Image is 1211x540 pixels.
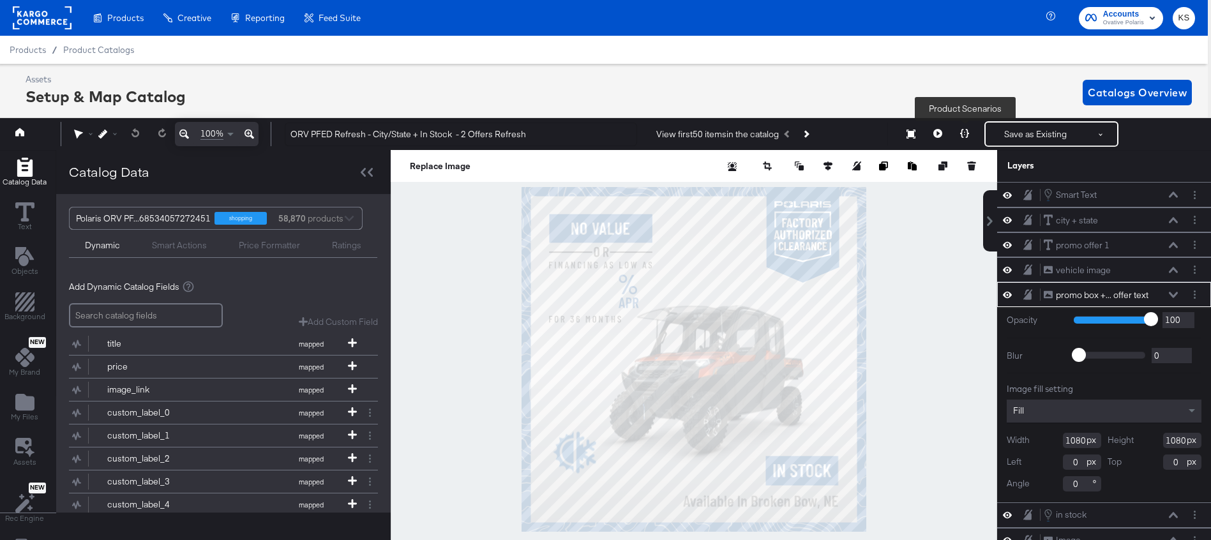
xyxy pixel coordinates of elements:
[276,207,315,229] div: products
[107,499,200,511] div: custom_label_4
[276,454,346,463] span: mapped
[3,177,47,187] span: Catalog Data
[1178,11,1190,26] span: KS
[1056,214,1098,227] div: city + state
[69,379,362,401] button: image_linkmapped
[69,401,362,424] button: custom_label_0mapped
[46,45,63,55] span: /
[69,493,378,516] div: custom_label_4mapped
[1056,509,1087,521] div: in stock
[69,356,362,378] button: pricemapped
[1088,84,1187,101] span: Catalogs Overview
[1188,213,1201,227] button: Layer Options
[177,13,211,23] span: Creative
[69,333,378,355] div: titlemapped
[276,477,346,486] span: mapped
[276,386,346,394] span: mapped
[10,45,46,55] span: Products
[26,73,186,86] div: Assets
[5,513,44,523] span: Rec Engine
[63,45,134,55] a: Product Catalogs
[69,401,378,424] div: custom_label_0mapped
[11,266,38,276] span: Objects
[107,338,200,350] div: title
[69,281,179,293] span: Add Dynamic Catalog Fields
[85,239,120,251] div: Dynamic
[76,207,211,229] div: Polaris ORV PF...68534057272451
[1056,264,1111,276] div: vehicle image
[11,412,38,422] span: My Files
[276,431,346,440] span: mapped
[107,13,144,23] span: Products
[107,407,200,419] div: custom_label_0
[69,379,378,401] div: image_linkmapped
[6,434,44,471] button: Assets
[276,207,308,229] strong: 58,870
[1043,508,1087,522] button: in stock
[1108,456,1122,468] label: Top
[1188,263,1201,276] button: Layer Options
[69,424,362,447] button: custom_label_1mapped
[1173,7,1195,29] button: KS
[107,361,200,373] div: price
[29,484,46,492] span: New
[69,356,378,378] div: pricemapped
[1013,405,1024,416] span: Fill
[18,221,32,232] span: Text
[1079,7,1163,29] button: AccountsOvative Polaris
[1188,238,1201,251] button: Layer Options
[107,430,200,442] div: custom_label_1
[107,384,200,396] div: image_link
[9,367,40,377] span: My Brand
[728,162,737,171] svg: Remove background
[26,86,186,107] div: Setup & Map Catalog
[29,338,46,347] span: New
[107,453,200,465] div: custom_label_2
[1108,434,1134,446] label: Height
[1007,350,1064,362] label: Blur
[908,161,917,170] svg: Paste image
[1103,18,1144,28] span: Ovative Polaris
[276,409,346,417] span: mapped
[1188,188,1201,202] button: Layer Options
[879,160,892,172] button: Copy image
[69,163,149,181] div: Catalog Data
[1043,188,1097,202] button: Smart Text
[245,13,285,23] span: Reporting
[656,128,779,140] div: View first 50 items in the catalog
[908,160,921,172] button: Paste image
[1056,239,1109,251] div: promo offer 1
[1007,160,1138,172] div: Layers
[152,239,207,251] div: Smart Actions
[3,389,46,426] button: Add Files
[4,244,46,281] button: Add Text
[4,311,45,322] span: Background
[1043,264,1111,277] button: vehicle image
[69,470,362,493] button: custom_label_3mapped
[1007,456,1021,468] label: Left
[1083,80,1192,105] button: Catalogs Overview
[1007,383,1201,395] div: Image fill setting
[1056,289,1148,301] div: promo box +... offer text
[332,239,361,251] div: Ratings
[8,200,42,236] button: Text
[1043,214,1099,227] button: city + state
[1056,189,1097,201] div: Smart Text
[69,303,223,328] input: Search catalog fields
[986,123,1085,146] button: Save as Existing
[410,160,470,172] button: Replace Image
[1188,288,1201,301] button: Layer Options
[276,363,346,371] span: mapped
[69,447,378,470] div: custom_label_2mapped
[797,123,815,146] button: Next Product
[1007,314,1064,326] label: Opacity
[276,340,346,349] span: mapped
[13,457,36,467] span: Assets
[1007,434,1030,446] label: Width
[879,161,888,170] svg: Copy image
[239,239,300,251] div: Price Formatter
[69,447,362,470] button: custom_label_2mapped
[276,500,346,509] span: mapped
[319,13,361,23] span: Feed Suite
[1,334,48,381] button: NewMy Brand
